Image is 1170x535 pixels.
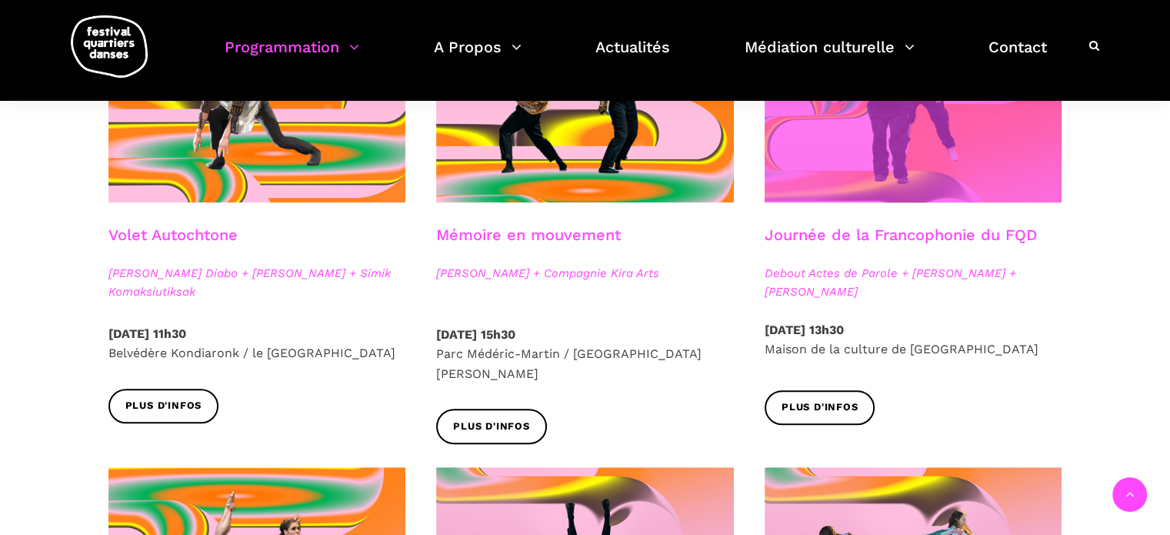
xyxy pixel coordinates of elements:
[436,325,734,384] p: Parc Médéric-Martin / [GEOGRAPHIC_DATA][PERSON_NAME]
[436,409,547,443] a: Plus d'infos
[765,226,1037,244] a: Journée de la Francophonie du FQD
[108,264,406,301] span: [PERSON_NAME] Diabo + [PERSON_NAME] + Simik Komaksiutiksak
[765,390,875,425] a: Plus d'infos
[125,398,202,414] span: Plus d'infos
[434,34,522,79] a: A Propos
[71,15,148,78] img: logo-fqd-med
[225,34,359,79] a: Programmation
[595,34,670,79] a: Actualités
[453,419,530,435] span: Plus d'infos
[765,264,1062,301] span: Debout Actes de Parole + [PERSON_NAME] + [PERSON_NAME]
[108,324,406,363] p: Belvédère Kondiaronk / le [GEOGRAPHIC_DATA]
[436,327,515,342] strong: [DATE] 15h30
[436,226,621,244] a: Mémoire en mouvement
[765,320,1062,359] p: Maison de la culture de [GEOGRAPHIC_DATA]
[765,323,844,337] strong: [DATE] 13h30
[988,34,1047,79] a: Contact
[108,326,186,341] strong: [DATE] 11h30
[108,226,238,244] a: Volet Autochtone
[436,264,734,283] span: [PERSON_NAME] + Compagnie Kira Arts
[108,389,219,423] a: Plus d'infos
[782,400,858,416] span: Plus d'infos
[745,34,915,79] a: Médiation culturelle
